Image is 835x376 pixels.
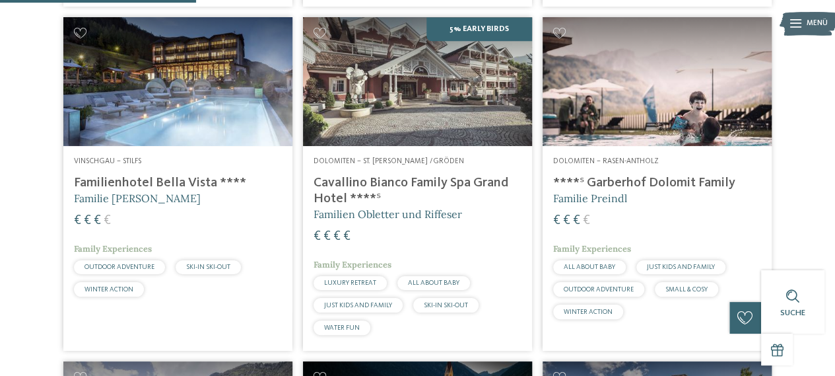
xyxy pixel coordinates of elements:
[323,230,331,243] span: €
[74,157,141,165] span: Vinschgau – Stilfs
[543,17,772,146] img: Familienhotels gesucht? Hier findet ihr die besten!
[647,264,715,270] span: JUST KIDS AND FAMILY
[186,264,230,270] span: SKI-IN SKI-OUT
[333,230,341,243] span: €
[564,286,634,293] span: OUTDOOR ADVENTURE
[564,309,613,315] span: WINTER ACTION
[314,230,321,243] span: €
[553,157,659,165] span: Dolomiten – Rasen-Antholz
[553,175,761,191] h4: ****ˢ Garberhof Dolomit Family
[563,214,570,227] span: €
[314,259,391,270] span: Family Experiences
[74,175,282,191] h4: Familienhotel Bella Vista ****
[324,280,376,286] span: LUXURY RETREAT
[94,214,101,227] span: €
[324,302,392,309] span: JUST KIDS AND FAMILY
[343,230,351,243] span: €
[553,243,631,254] span: Family Experiences
[84,264,154,270] span: OUTDOOR ADVENTURE
[553,192,627,205] span: Familie Preindl
[303,17,532,350] a: Familienhotels gesucht? Hier findet ihr die besten! 5% Early Birds Dolomiten – St. [PERSON_NAME] ...
[314,175,521,207] h4: Cavallino Bianco Family Spa Grand Hotel ****ˢ
[84,286,133,293] span: WINTER ACTION
[314,157,464,165] span: Dolomiten – St. [PERSON_NAME] /Gröden
[543,17,772,350] a: Familienhotels gesucht? Hier findet ihr die besten! Dolomiten – Rasen-Antholz ****ˢ Garberhof Dol...
[104,214,111,227] span: €
[408,280,459,286] span: ALL ABOUT BABY
[424,302,468,309] span: SKI-IN SKI-OUT
[665,286,708,293] span: SMALL & COSY
[74,192,201,205] span: Familie [PERSON_NAME]
[553,214,560,227] span: €
[63,17,292,146] img: Familienhotels gesucht? Hier findet ihr die besten!
[780,309,805,317] span: Suche
[324,324,360,331] span: WATER FUN
[63,17,292,350] a: Familienhotels gesucht? Hier findet ihr die besten! Vinschgau – Stilfs Familienhotel Bella Vista ...
[303,17,532,146] img: Family Spa Grand Hotel Cavallino Bianco ****ˢ
[573,214,580,227] span: €
[314,207,462,221] span: Familien Obletter und Riffeser
[564,264,615,270] span: ALL ABOUT BABY
[84,214,91,227] span: €
[74,243,152,254] span: Family Experiences
[583,214,590,227] span: €
[74,214,81,227] span: €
